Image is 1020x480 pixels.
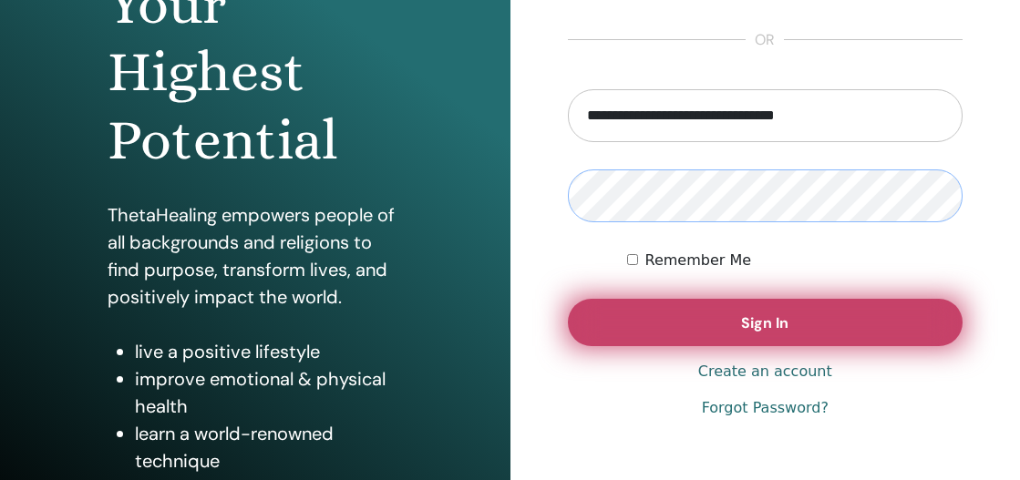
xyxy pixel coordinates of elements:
[741,313,788,332] span: Sign In
[702,397,829,419] a: Forgot Password?
[645,250,752,271] label: Remember Me
[568,299,963,346] button: Sign In
[627,250,963,271] div: Keep me authenticated indefinitely or until I manually logout
[108,201,402,311] p: ThetaHealing empowers people of all backgrounds and religions to find purpose, transform lives, a...
[135,420,402,475] li: learn a world-renowned technique
[135,338,402,365] li: live a positive lifestyle
[746,29,784,51] span: or
[135,365,402,420] li: improve emotional & physical health
[698,361,832,383] a: Create an account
